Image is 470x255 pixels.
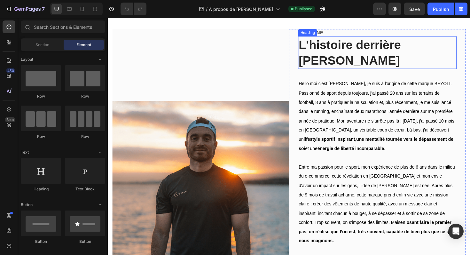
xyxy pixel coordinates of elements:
div: Button [65,239,105,244]
button: Publish [427,3,454,15]
div: Row [21,134,61,139]
button: Save [404,3,425,15]
h2: L'histoire derrière [PERSON_NAME] [201,20,369,54]
div: Heading [21,186,61,192]
strong: énergie de liberté incomparable [222,136,293,141]
span: Element [76,42,91,48]
span: Layout [21,57,33,62]
div: Button [21,239,61,244]
span: Toggle open [95,200,105,210]
span: Hello moi c'est [PERSON_NAME], je suis à l'origine de cette marque BEYOLI. Passionné de sport dep... [202,67,367,141]
span: Text [21,149,29,155]
div: Row [21,93,61,99]
span: Entre ma passion pour le sport, mon expérience de plus de 6 ans dans le milieu du e-commerce, cet... [202,155,367,239]
div: Open Intercom Messenger [448,224,464,239]
div: 450 [6,68,15,73]
span: A propos de [PERSON_NAME] [209,6,273,12]
div: Beta [5,117,15,122]
input: Search Sections & Elements [21,20,105,33]
iframe: Design area [108,18,470,255]
span: Section [35,42,49,48]
span: Button [21,202,33,208]
p: L'origine [202,12,369,19]
div: Undo/Redo [121,3,146,15]
button: 7 [3,3,48,15]
span: Published [295,6,312,12]
span: / [206,6,208,12]
strong: une mentalité tournée vers le dépassement de soi [202,126,366,141]
div: Heading [203,13,220,19]
span: Toggle open [95,54,105,65]
div: Publish [433,6,449,12]
div: Row [65,93,105,99]
p: 7 [42,5,45,13]
strong: en osant faire le premier pas, on réalise que l’on est, très souvent, capable de bien plus que ce... [202,214,367,239]
span: Save [409,6,420,12]
div: Row [65,134,105,139]
div: Text Block [65,186,105,192]
span: Toggle open [95,147,105,157]
strong: lifestyle sportif inspirant [207,126,262,131]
